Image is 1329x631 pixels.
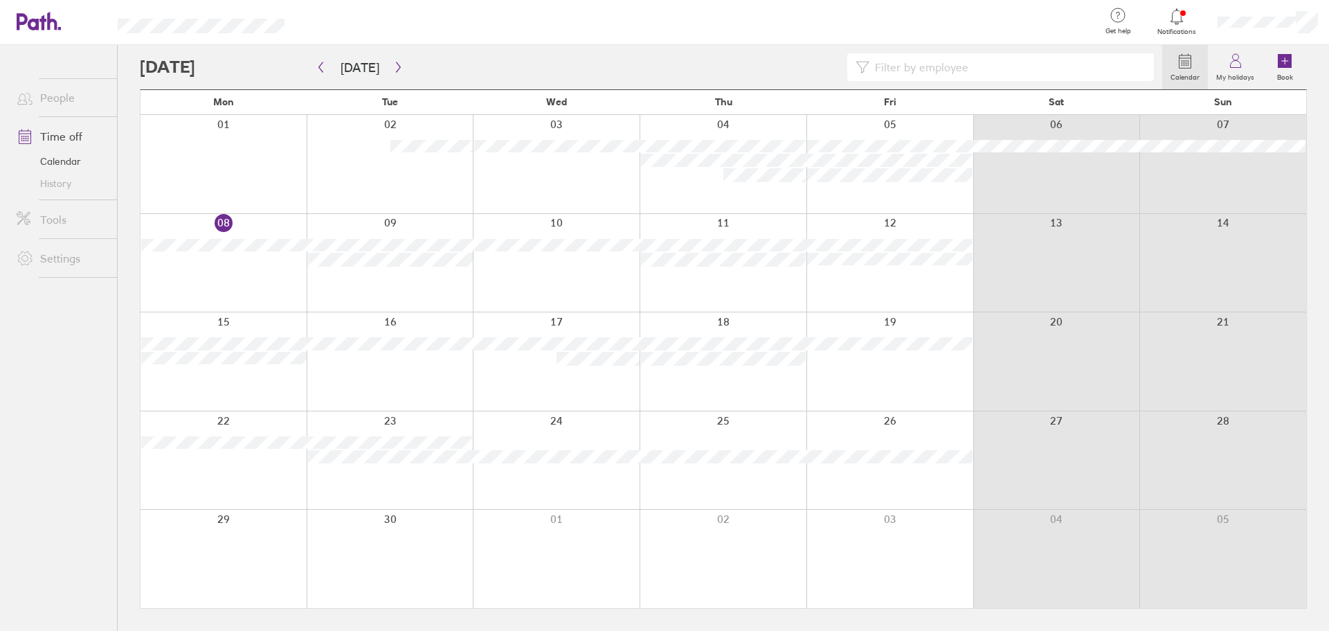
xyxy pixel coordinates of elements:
label: Book [1269,69,1301,82]
span: Get help [1096,27,1141,35]
span: Tue [382,96,398,107]
span: Mon [213,96,234,107]
a: Book [1263,45,1307,89]
span: Sat [1049,96,1064,107]
input: Filter by employee [869,54,1146,80]
label: My holidays [1208,69,1263,82]
span: Notifications [1155,28,1200,36]
a: Notifications [1155,7,1200,36]
a: History [6,172,117,195]
a: Calendar [6,150,117,172]
a: People [6,84,117,112]
a: Calendar [1162,45,1208,89]
a: Settings [6,245,117,272]
span: Thu [715,96,732,107]
a: My holidays [1208,45,1263,89]
label: Calendar [1162,69,1208,82]
button: [DATE] [329,56,390,79]
span: Sun [1214,96,1232,107]
span: Fri [884,96,896,107]
a: Tools [6,206,117,233]
a: Time off [6,123,117,150]
span: Wed [546,96,567,107]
